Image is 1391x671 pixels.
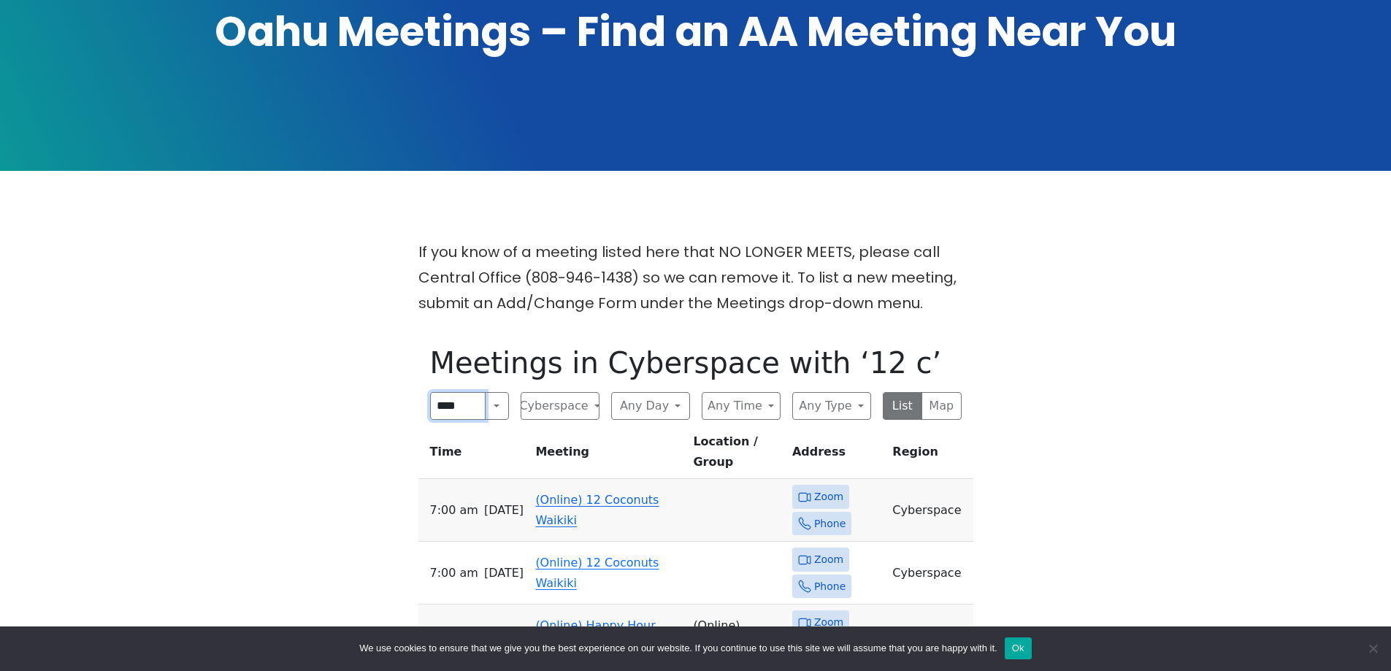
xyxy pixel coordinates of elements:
[814,515,846,533] span: Phone
[687,605,786,667] td: (Online) Happy Hour
[1005,637,1032,659] button: Ok
[359,641,997,656] span: We use cookies to ensure that we give you the best experience on our website. If you continue to ...
[535,556,659,590] a: (Online) 12 Coconuts Waikiki
[484,563,524,583] span: [DATE]
[418,432,530,479] th: Time
[484,500,524,521] span: [DATE]
[792,392,871,420] button: Any Type
[814,488,843,506] span: Zoom
[814,551,843,569] span: Zoom
[886,479,973,542] td: Cyberspace
[814,613,843,632] span: Zoom
[687,432,786,479] th: Location / Group
[886,542,973,605] td: Cyberspace
[886,605,973,667] td: Cyberspace
[535,493,659,527] a: (Online) 12 Coconuts Waikiki
[185,4,1207,60] h1: Oahu Meetings – Find an AA Meeting Near You
[430,563,478,583] span: 7:00 AM
[883,392,923,420] button: List
[1365,641,1380,656] span: No
[529,432,687,479] th: Meeting
[430,500,478,521] span: 7:00 AM
[886,432,973,479] th: Region
[702,392,781,420] button: Any Time
[814,578,846,596] span: Phone
[485,392,508,420] button: Search
[611,392,690,420] button: Any Day
[921,392,962,420] button: Map
[430,345,962,380] h1: Meetings in Cyberspace with ‘12 c’
[418,239,973,316] p: If you know of a meeting listed here that NO LONGER MEETS, please call Central Office (808-946-14...
[430,392,486,420] input: Search
[535,618,655,653] a: (Online) Happy Hour Waikiki 12x12 Study
[786,432,886,479] th: Address
[521,392,599,420] button: Cyberspace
